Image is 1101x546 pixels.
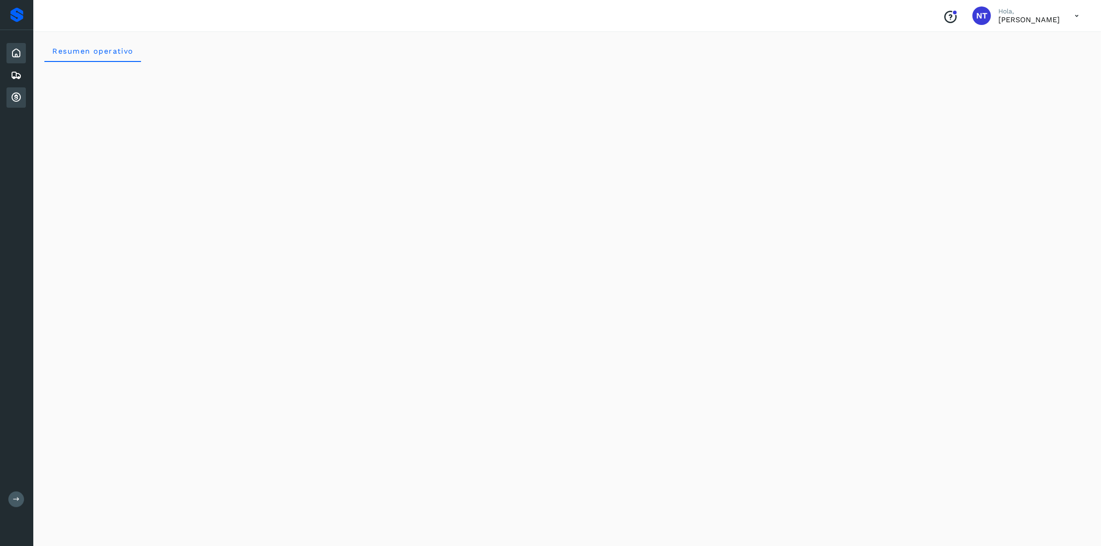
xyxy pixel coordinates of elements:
[6,87,26,108] div: Cuentas por cobrar
[52,47,134,55] span: Resumen operativo
[998,15,1060,24] p: Norberto Tula Tepo
[6,65,26,86] div: Embarques
[998,7,1060,15] p: Hola,
[6,43,26,63] div: Inicio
